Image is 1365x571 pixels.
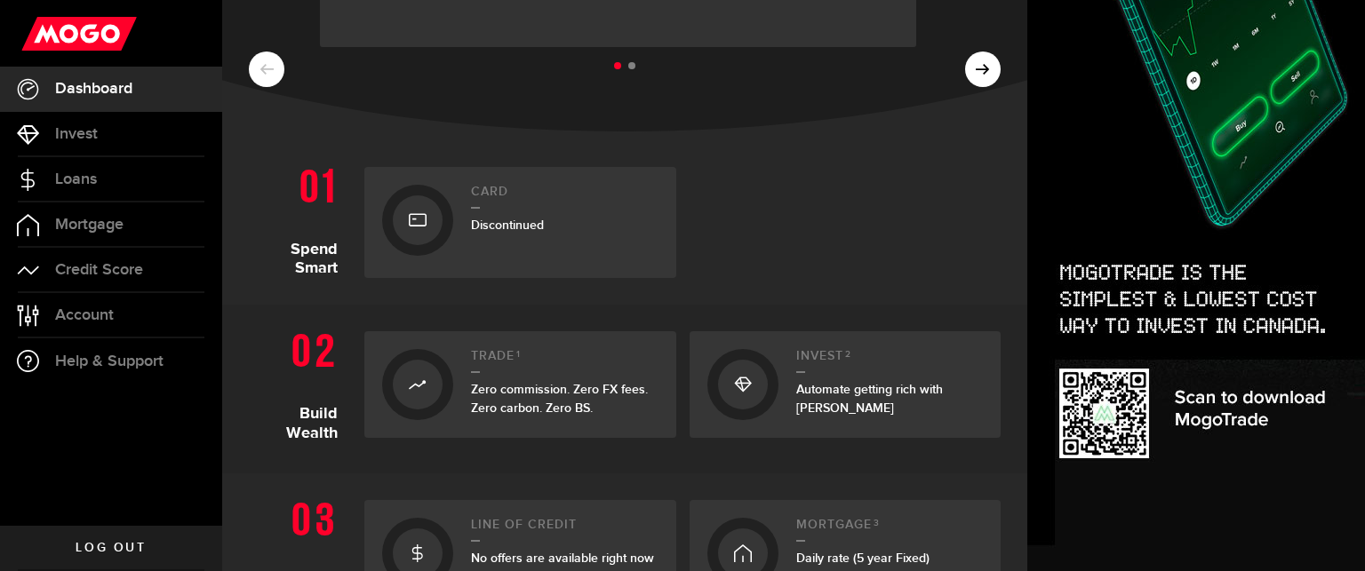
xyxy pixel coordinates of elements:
span: Dashboard [55,81,132,97]
span: Log out [76,542,146,554]
h2: Mortgage [796,518,984,542]
sup: 3 [874,518,880,528]
sup: 1 [516,349,521,360]
span: Help & Support [55,353,164,369]
h1: Spend Smart [249,158,351,278]
span: Zero commission. Zero FX fees. Zero carbon. Zero BS. [471,382,648,416]
a: CardDiscontinued [364,167,676,278]
span: Credit Score [55,262,143,278]
h2: Invest [796,349,984,373]
span: Discontinued [471,218,544,233]
h2: Card [471,185,659,209]
span: Account [55,307,114,323]
h2: Line of credit [471,518,659,542]
h1: Build Wealth [249,322,351,447]
span: Automate getting rich with [PERSON_NAME] [796,382,943,416]
span: Daily rate (5 year Fixed) [796,551,930,566]
h2: Trade [471,349,659,373]
sup: 2 [845,349,851,360]
span: Loans [55,171,97,187]
span: No offers are available right now [471,551,654,566]
span: Invest [55,126,98,142]
span: Mortgage [55,217,124,233]
a: Invest2Automate getting rich with [PERSON_NAME] [690,331,1002,438]
a: Trade1Zero commission. Zero FX fees. Zero carbon. Zero BS. [364,331,676,438]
